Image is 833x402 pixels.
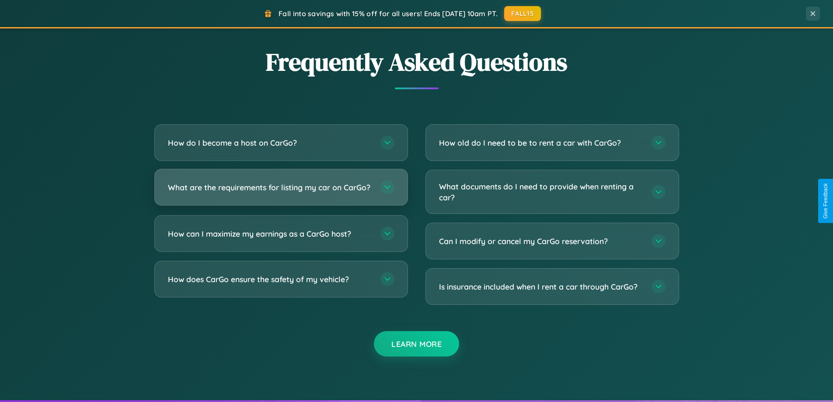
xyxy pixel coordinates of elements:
[279,9,498,18] span: Fall into savings with 15% off for all users! Ends [DATE] 10am PT.
[168,228,372,239] h3: How can I maximize my earnings as a CarGo host?
[168,137,372,148] h3: How do I become a host on CarGo?
[823,183,829,219] div: Give Feedback
[154,45,679,79] h2: Frequently Asked Questions
[439,181,643,203] h3: What documents do I need to provide when renting a car?
[439,281,643,292] h3: Is insurance included when I rent a car through CarGo?
[439,137,643,148] h3: How old do I need to be to rent a car with CarGo?
[168,182,372,193] h3: What are the requirements for listing my car on CarGo?
[374,331,459,357] button: Learn More
[168,274,372,285] h3: How does CarGo ensure the safety of my vehicle?
[504,6,541,21] button: FALL15
[439,236,643,247] h3: Can I modify or cancel my CarGo reservation?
